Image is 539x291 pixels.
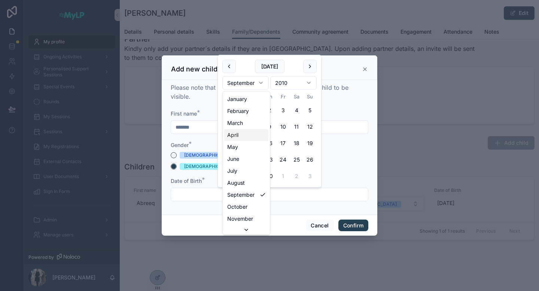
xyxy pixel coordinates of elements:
span: May [227,143,238,151]
span: March [227,119,243,127]
span: January [227,95,247,103]
span: April [227,131,238,139]
span: November [227,215,253,223]
span: June [227,155,239,163]
span: August [227,179,245,187]
span: February [227,107,249,115]
span: September [227,191,255,199]
span: October [227,203,247,211]
span: July [227,167,237,175]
